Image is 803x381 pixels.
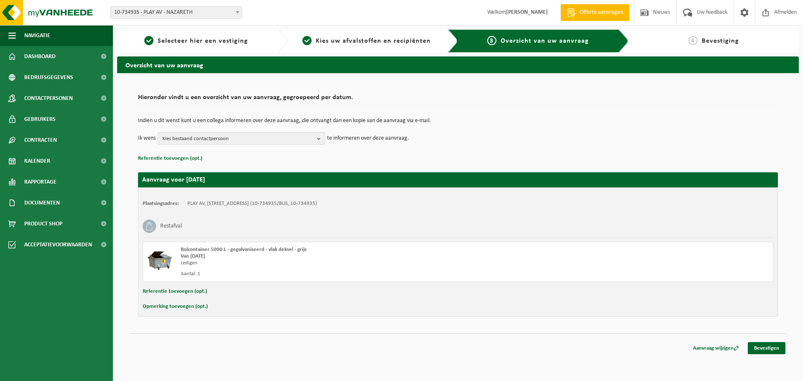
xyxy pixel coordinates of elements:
[24,67,73,88] span: Bedrijfsgegevens
[111,7,242,18] span: 10-734935 - PLAY AV - NAZARETH
[117,56,799,73] h2: Overzicht van uw aanvraag
[181,260,491,266] div: Ledigen
[748,342,785,354] a: Bevestigen
[143,201,179,206] strong: Plaatsingsadres:
[292,36,442,46] a: 2Kies uw afvalstoffen en recipiënten
[506,9,548,15] strong: [PERSON_NAME]
[501,38,589,44] span: Overzicht van uw aanvraag
[181,271,491,277] div: Aantal: 1
[702,38,739,44] span: Bevestiging
[327,132,409,145] p: te informeren over deze aanvraag.
[143,286,207,297] button: Referentie toevoegen (opt.)
[487,36,496,45] span: 3
[158,38,248,44] span: Selecteer hier een vestiging
[687,342,745,354] a: Aanvraag wijzigen
[138,153,202,164] button: Referentie toevoegen (opt.)
[181,253,205,259] strong: Van [DATE]
[24,130,57,151] span: Contracten
[142,176,205,183] strong: Aanvraag voor [DATE]
[162,133,314,145] span: Kies bestaand contactpersoon
[110,6,242,19] span: 10-734935 - PLAY AV - NAZARETH
[143,301,208,312] button: Opmerking toevoegen (opt.)
[578,8,625,17] span: Offerte aanvragen
[138,132,156,145] p: Ik wens
[24,213,62,234] span: Product Shop
[24,171,56,192] span: Rapportage
[560,4,629,21] a: Offerte aanvragen
[316,38,431,44] span: Kies uw afvalstoffen en recipiënten
[187,200,317,207] td: PLAY AV, [STREET_ADDRESS] (10-734935/BUS, 10-734935)
[144,36,153,45] span: 1
[24,234,92,255] span: Acceptatievoorwaarden
[24,192,60,213] span: Documenten
[302,36,312,45] span: 2
[138,118,778,124] p: Indien u dit wenst kunt u een collega informeren over deze aanvraag, die ontvangt dan een kopie v...
[121,36,271,46] a: 1Selecteer hier een vestiging
[158,132,325,145] button: Kies bestaand contactpersoon
[24,25,50,46] span: Navigatie
[688,36,698,45] span: 4
[138,94,778,105] h2: Hieronder vindt u een overzicht van uw aanvraag, gegroepeerd per datum.
[181,247,307,252] span: Rolcontainer 5000 L - gegalvaniseerd - vlak deksel - grijs
[147,246,172,271] img: WB-5000-GAL-GY-01.png
[24,88,73,109] span: Contactpersonen
[160,220,182,233] h3: Restafval
[24,151,50,171] span: Kalender
[24,46,56,67] span: Dashboard
[24,109,56,130] span: Gebruikers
